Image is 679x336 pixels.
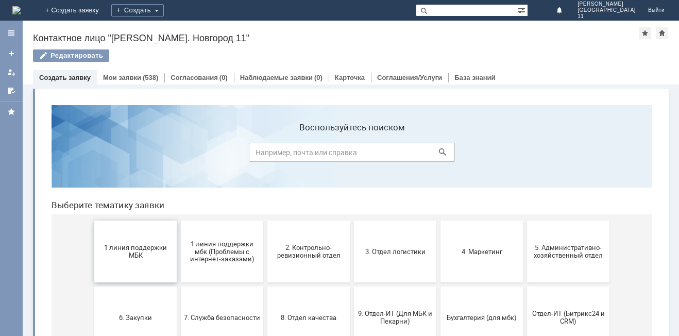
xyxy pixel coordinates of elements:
[314,279,390,294] span: Это соглашение не активно!
[484,190,566,251] button: Отдел-ИТ (Битрикс24 и CRM)
[397,256,480,317] button: [PERSON_NAME]. Услуги ИТ для МБК (оформляет L1)
[335,74,365,81] a: Карточка
[3,82,20,99] a: Мои согласования
[314,213,390,228] span: 9. Отдел-ИТ (Для МБК и Пекарни)
[311,190,393,251] button: 9. Отдел-ИТ (Для МБК и Пекарни)
[3,45,20,62] a: Создать заявку
[206,25,412,36] label: Воспользуйтесь поиском
[454,74,495,81] a: База знаний
[314,150,390,158] span: 3. Отдел логистики
[111,4,164,16] div: Создать
[39,74,91,81] a: Создать заявку
[12,6,21,14] img: logo
[141,143,217,166] span: 1 линия поддержки мбк (Проблемы с интернет-заказами)
[224,256,307,317] button: Франчайзинг
[578,7,636,13] span: [GEOGRAPHIC_DATA]
[138,124,220,186] button: 1 линия поддержки мбк (Проблемы с интернет-заказами)
[377,74,442,81] a: Соглашения/Услуги
[103,74,141,81] a: Мои заявки
[484,256,566,317] button: не актуален
[33,33,639,43] div: Контактное лицо "[PERSON_NAME]. Новгород 11"
[578,13,636,20] span: 11
[51,190,133,251] button: 6. Закупки
[8,103,609,113] header: Выберите тематику заявки
[171,74,218,81] a: Согласования
[3,64,20,80] a: Мои заявки
[227,282,303,290] span: Франчайзинг
[138,256,220,317] button: Финансовый отдел
[314,74,322,81] div: (0)
[517,5,528,14] span: Расширенный поиск
[224,124,307,186] button: 2. Контрольно-ревизионный отдел
[54,216,130,224] span: 6. Закупки
[400,216,477,224] span: Бухгалтерия (для мбк)
[51,124,133,186] button: 1 линия поддержки МБК
[12,6,21,14] a: Перейти на домашнюю страницу
[487,213,563,228] span: Отдел-ИТ (Битрикс24 и CRM)
[400,275,477,298] span: [PERSON_NAME]. Услуги ИТ для МБК (оформляет L1)
[397,190,480,251] button: Бухгалтерия (для мбк)
[487,282,563,290] span: не актуален
[397,124,480,186] button: 4. Маркетинг
[240,74,313,81] a: Наблюдаемые заявки
[224,190,307,251] button: 8. Отдел качества
[51,256,133,317] button: Отдел-ИТ (Офис)
[143,74,158,81] div: (538)
[227,147,303,162] span: 2. Контрольно-ревизионный отдел
[206,46,412,65] input: Например, почта или справка
[487,147,563,162] span: 5. Административно-хозяйственный отдел
[484,124,566,186] button: 5. Административно-хозяйственный отдел
[227,216,303,224] span: 8. Отдел качества
[219,74,228,81] div: (0)
[639,27,651,39] div: Добавить в избранное
[141,216,217,224] span: 7. Служба безопасности
[138,190,220,251] button: 7. Служба безопасности
[578,1,636,7] span: [PERSON_NAME]
[311,256,393,317] button: Это соглашение не активно!
[54,282,130,290] span: Отдел-ИТ (Офис)
[141,282,217,290] span: Финансовый отдел
[54,147,130,162] span: 1 линия поддержки МБК
[656,27,668,39] div: Сделать домашней страницей
[400,150,477,158] span: 4. Маркетинг
[311,124,393,186] button: 3. Отдел логистики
